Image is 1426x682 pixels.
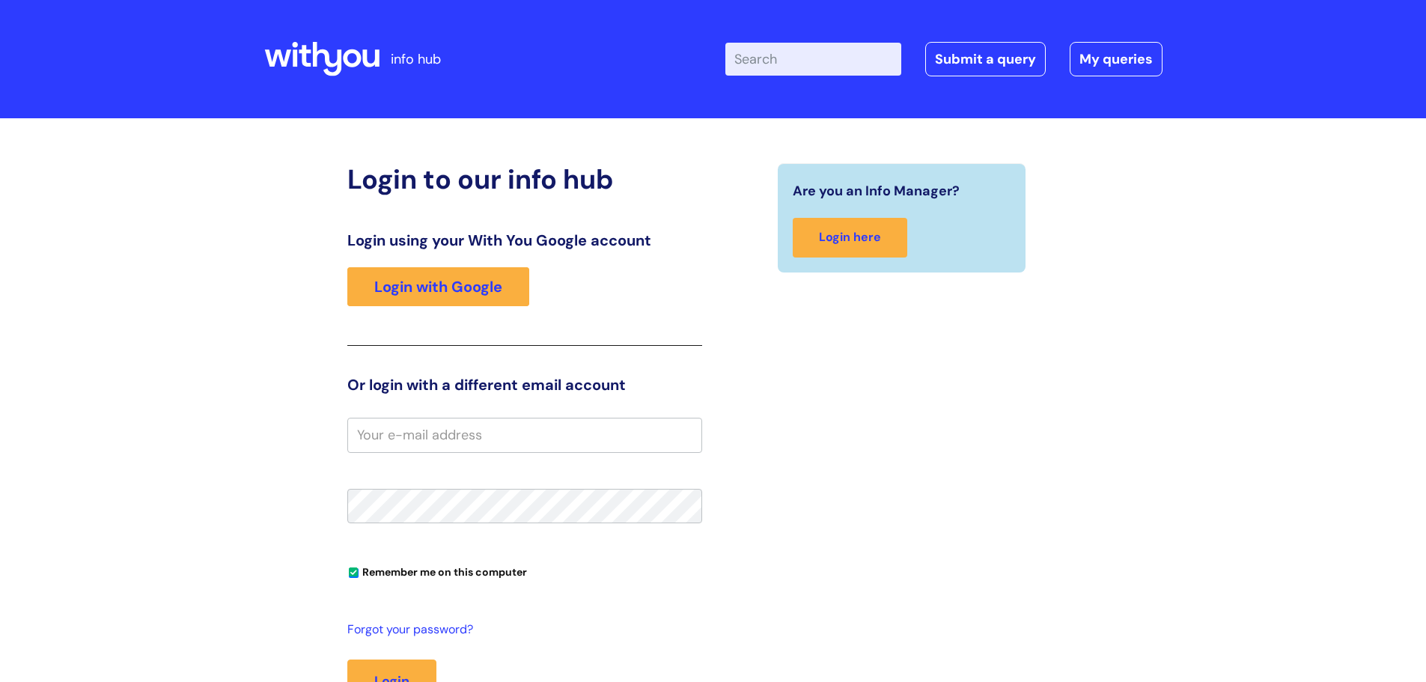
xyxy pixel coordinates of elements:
h2: Login to our info hub [347,163,702,195]
a: Submit a query [925,42,1046,76]
input: Search [725,43,901,76]
input: Your e-mail address [347,418,702,452]
a: Forgot your password? [347,619,695,641]
span: Are you an Info Manager? [793,179,960,203]
p: info hub [391,47,441,71]
a: Login here [793,218,907,258]
div: You can uncheck this option if you're logging in from a shared device [347,559,702,583]
label: Remember me on this computer [347,562,527,579]
h3: Login using your With You Google account [347,231,702,249]
h3: Or login with a different email account [347,376,702,394]
a: My queries [1070,42,1163,76]
a: Login with Google [347,267,529,306]
input: Remember me on this computer [349,568,359,578]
